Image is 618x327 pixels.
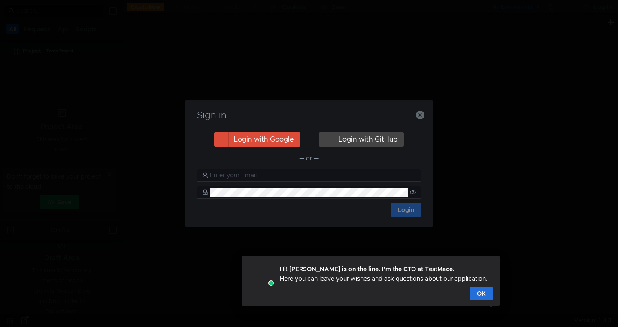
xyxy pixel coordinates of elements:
[197,153,421,163] div: — or —
[214,132,300,147] button: Login with Google
[280,264,488,283] div: Here you can leave your wishes and ask questions about our application.
[280,265,454,273] strong: Hi! [PERSON_NAME] is on the line. I'm the CTO at TestMace.
[196,110,422,121] h3: Sign in
[319,132,404,147] button: Login with GitHub
[470,287,493,300] button: OK
[210,170,416,180] input: Enter your Email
